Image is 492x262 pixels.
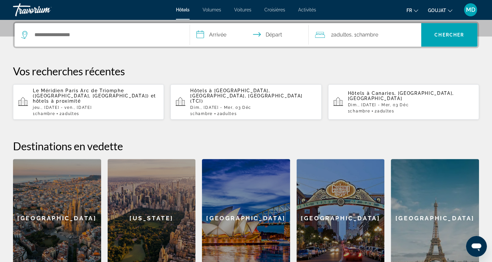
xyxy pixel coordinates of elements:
[428,8,446,13] span: GOUJAT
[348,91,454,101] span: Canaries, [GEOGRAPHIC_DATA], [GEOGRAPHIC_DATA]
[35,111,55,116] span: Chambre
[33,111,35,116] font: 1
[348,103,474,107] p: Dim., [DATE] - Mer, 03 Déc
[328,84,479,120] button: Hôtels à Canaries, [GEOGRAPHIC_DATA], [GEOGRAPHIC_DATA]Dim., [DATE] - Mer, 03 Déc1Chambre2Adultes
[190,23,309,47] button: Sélectionnez la date d’arrivée et de départ
[190,105,316,110] p: Dim., [DATE] - Mer, 03 Déc
[203,7,221,12] a: Volumes
[33,93,156,104] span: et hôtels à proximité
[377,109,394,113] span: Adultes
[33,105,159,110] p: jeu., [DATE] - ven., [DATE]
[356,32,378,38] span: Chambre
[234,7,251,12] a: Voitures
[428,6,452,15] button: Changer de devise
[217,111,220,116] font: 2
[421,23,477,47] button: Rechercher
[190,88,212,93] span: Hôtels à
[309,23,421,47] button: Voyageurs : 2 adultes, 0 enfants
[406,6,418,15] button: Changer la langue
[33,88,149,98] span: Le Méridien Paris Arc de Triomphe ([GEOGRAPHIC_DATA], [GEOGRAPHIC_DATA])
[331,32,333,38] font: 2
[219,111,237,116] span: Adultes
[434,32,464,37] span: Chercher
[298,7,316,12] a: Activités
[62,111,79,116] span: Adultes
[190,111,193,116] font: 1
[170,84,321,120] button: Hôtels à [GEOGRAPHIC_DATA], [GEOGRAPHIC_DATA], [GEOGRAPHIC_DATA] (TCI)Dim., [DATE] - Mer, 03 Déc1...
[190,88,302,104] span: [GEOGRAPHIC_DATA], [GEOGRAPHIC_DATA], [GEOGRAPHIC_DATA] (TCI)
[13,1,78,18] a: Travorium
[348,109,350,113] font: 1
[13,65,479,78] p: Vos recherches récentes
[60,111,62,116] font: 2
[466,236,487,257] iframe: Bouton de lancement de la fenêtre de messagerie
[13,139,479,153] h2: Destinations en vedette
[193,111,213,116] span: Chambre
[176,7,190,12] a: Hôtels
[351,32,356,38] font: , 1
[375,109,377,113] font: 2
[462,3,479,17] button: Menu utilisateur
[34,30,180,40] input: Rechercher une destination hôtelière
[350,109,370,113] span: Chambre
[466,7,475,13] span: MD
[348,91,370,96] span: Hôtels à
[333,32,351,38] span: Adultes
[406,8,412,13] span: Fr
[13,84,164,120] button: Le Méridien Paris Arc de Triomphe ([GEOGRAPHIC_DATA], [GEOGRAPHIC_DATA]) et hôtels à proximitéjeu...
[15,23,477,47] div: Widget de recherche
[264,7,285,12] a: Croisières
